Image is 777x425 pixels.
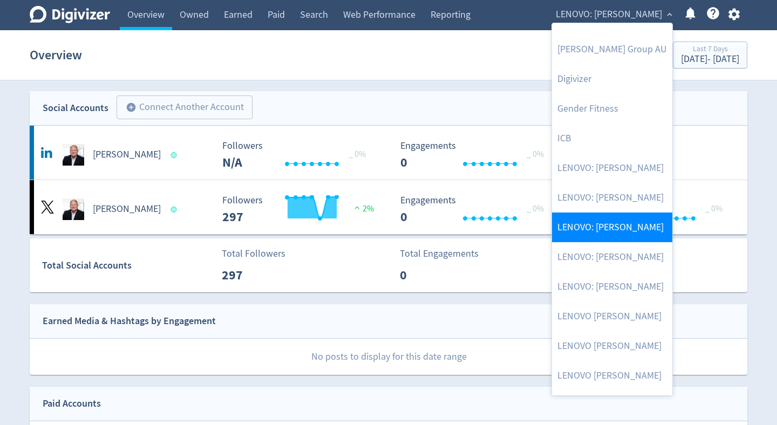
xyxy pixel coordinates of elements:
[552,272,672,301] a: LENOVO: [PERSON_NAME]
[552,301,672,331] a: LENOVO [PERSON_NAME]
[552,153,672,183] a: LENOVO: [PERSON_NAME]
[552,35,672,64] a: [PERSON_NAME] Group AU
[552,64,672,94] a: Digivizer
[552,331,672,361] a: LENOVO [PERSON_NAME]
[552,212,672,242] a: LENOVO: [PERSON_NAME]
[552,242,672,272] a: LENOVO: [PERSON_NAME]
[552,361,672,390] a: LENOVO [PERSON_NAME]
[552,124,672,153] a: ICB
[552,183,672,212] a: LENOVO: [PERSON_NAME]
[552,390,672,420] a: LENOVO: [PERSON_NAME]
[552,94,672,124] a: Gender Fitness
